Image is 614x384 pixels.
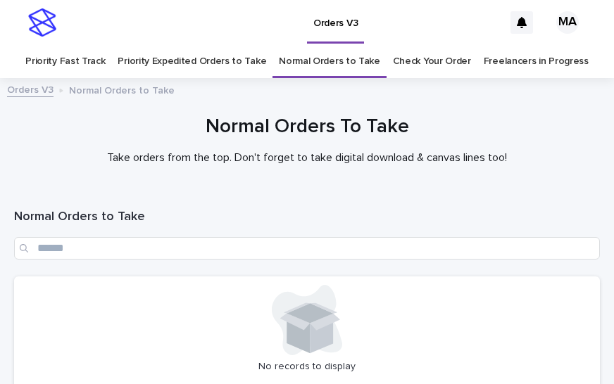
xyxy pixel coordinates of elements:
a: Priority Fast Track [25,45,105,78]
h1: Normal Orders to Take [14,209,600,226]
h1: Normal Orders To Take [14,114,600,140]
p: Take orders from the top. Don't forget to take digital download & canvas lines too! [25,151,589,165]
a: Normal Orders to Take [279,45,380,78]
a: Freelancers in Progress [484,45,589,78]
p: No records to display [23,361,591,373]
div: MA [556,11,579,34]
img: stacker-logo-s-only.png [28,8,56,37]
a: Orders V3 [7,81,54,97]
input: Search [14,237,600,260]
a: Priority Expedited Orders to Take [118,45,266,78]
p: Normal Orders to Take [69,82,175,97]
a: Check Your Order [393,45,471,78]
